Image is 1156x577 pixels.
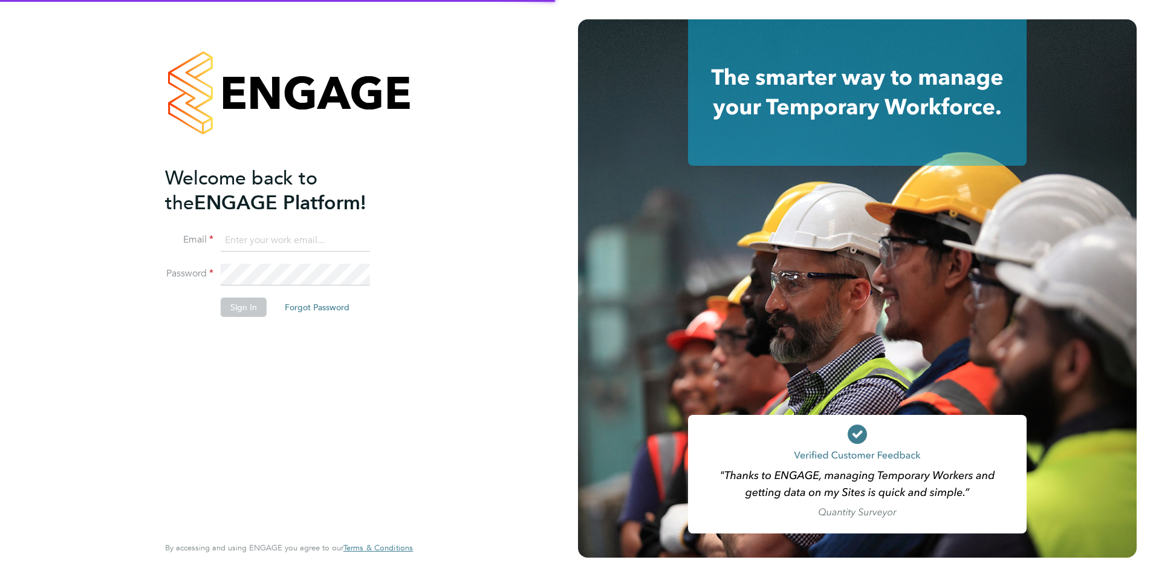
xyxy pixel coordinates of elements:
[165,543,413,553] span: By accessing and using ENGAGE you agree to our
[165,166,317,215] span: Welcome back to the
[221,298,267,317] button: Sign In
[165,166,401,215] h2: ENGAGE Platform!
[165,267,213,280] label: Password
[165,233,213,246] label: Email
[275,298,359,317] button: Forgot Password
[343,543,413,553] a: Terms & Conditions
[221,230,370,252] input: Enter your work email...
[343,543,413,553] span: Terms & Conditions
